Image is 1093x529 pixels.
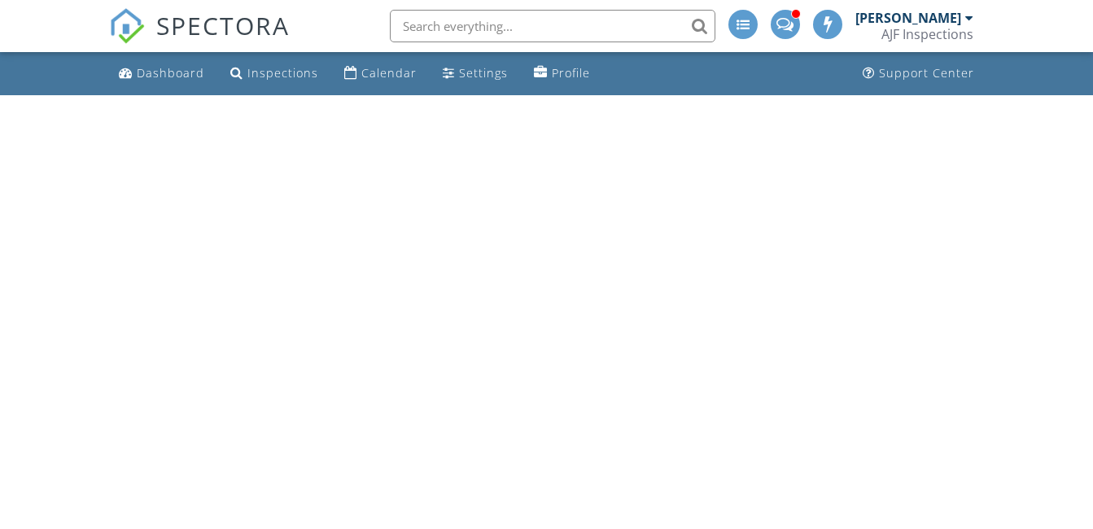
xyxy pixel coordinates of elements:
[390,10,715,42] input: Search everything...
[137,65,204,81] div: Dashboard
[436,59,514,89] a: Settings
[855,10,961,26] div: [PERSON_NAME]
[156,8,290,42] span: SPECTORA
[527,59,597,89] a: Profile
[879,65,974,81] div: Support Center
[552,65,590,81] div: Profile
[247,65,318,81] div: Inspections
[112,59,211,89] a: Dashboard
[881,26,973,42] div: AJF Inspections
[338,59,423,89] a: Calendar
[224,59,325,89] a: Inspections
[361,65,417,81] div: Calendar
[109,8,145,44] img: The Best Home Inspection Software - Spectora
[109,22,290,56] a: SPECTORA
[856,59,981,89] a: Support Center
[459,65,508,81] div: Settings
